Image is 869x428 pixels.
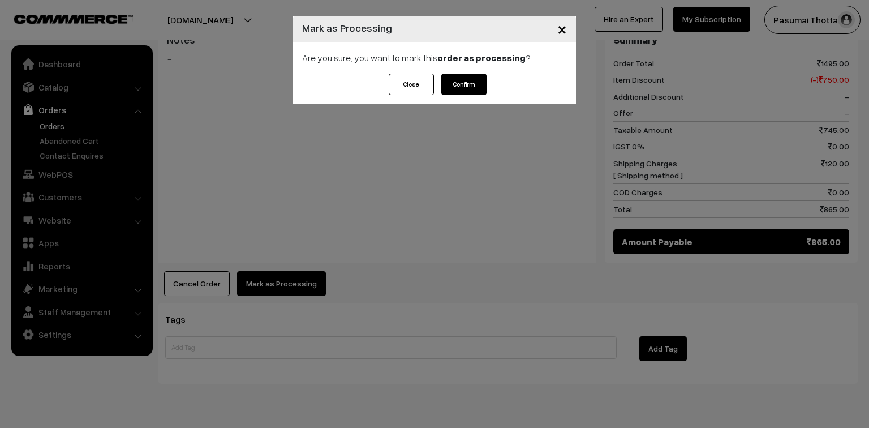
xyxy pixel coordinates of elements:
button: Close [389,74,434,95]
button: Close [548,11,576,46]
h4: Mark as Processing [302,20,392,36]
span: × [557,18,567,39]
strong: order as processing [437,52,526,63]
div: Are you sure, you want to mark this ? [293,42,576,74]
button: Confirm [441,74,487,95]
